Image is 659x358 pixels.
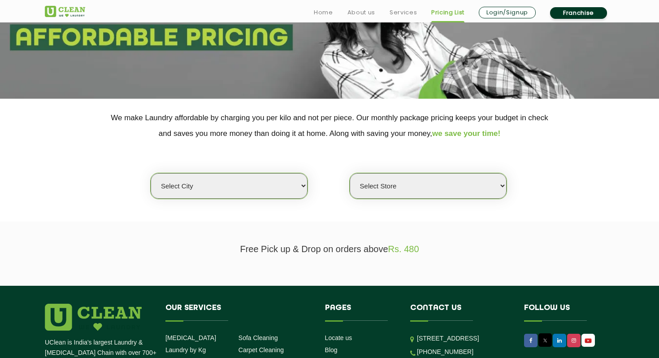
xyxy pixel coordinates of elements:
[550,7,607,19] a: Franchise
[410,304,511,321] h4: Contact us
[238,346,284,354] a: Carpet Cleaning
[431,7,464,18] a: Pricing List
[347,7,375,18] a: About us
[165,334,216,341] a: [MEDICAL_DATA]
[325,334,352,341] a: Locate us
[325,304,397,321] h4: Pages
[582,336,594,345] img: UClean Laundry and Dry Cleaning
[388,244,419,254] span: Rs. 480
[238,334,278,341] a: Sofa Cleaning
[417,333,511,344] p: [STREET_ADDRESS]
[314,7,333,18] a: Home
[417,348,473,355] a: [PHONE_NUMBER]
[432,129,500,138] span: we save your time!
[165,304,312,321] h4: Our Services
[45,6,85,17] img: UClean Laundry and Dry Cleaning
[325,346,338,354] a: Blog
[390,7,417,18] a: Services
[165,346,206,354] a: Laundry by Kg
[524,304,603,321] h4: Follow us
[479,7,536,18] a: Login/Signup
[45,244,614,254] p: Free Pick up & Drop on orders above
[45,110,614,141] p: We make Laundry affordable by charging you per kilo and not per piece. Our monthly package pricin...
[45,304,142,331] img: logo.png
